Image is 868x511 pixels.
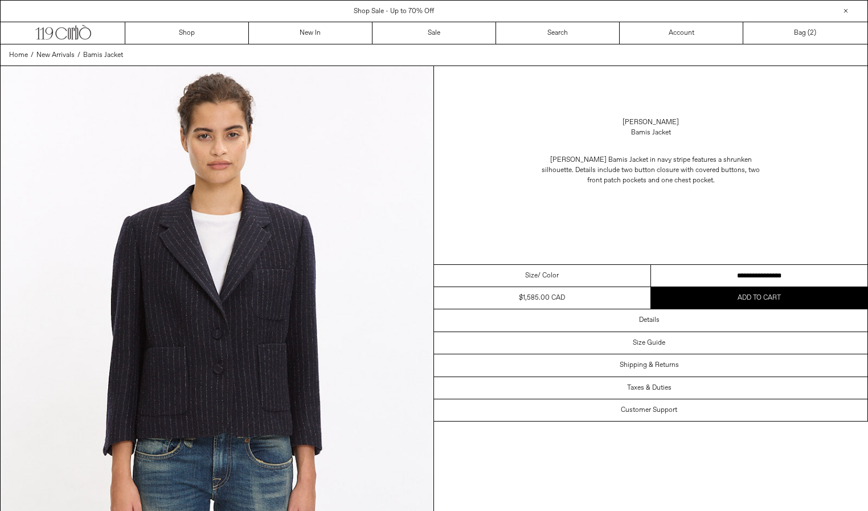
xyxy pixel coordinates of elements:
span: Bamis Jacket [83,51,123,60]
a: Account [620,22,743,44]
a: Home [9,50,28,60]
span: / [31,50,34,60]
p: [PERSON_NAME] Bamis Jacket in navy stripe features a shrunken silhouette. Details include two but... [537,149,765,191]
div: Bamis Jacket [631,128,671,138]
a: Bag () [743,22,867,44]
h3: Customer Support [621,406,677,414]
a: New In [249,22,372,44]
div: $1,585.00 CAD [519,293,565,303]
span: / [77,50,80,60]
a: Shop Sale - Up to 70% Off [354,7,434,16]
a: Sale [372,22,496,44]
h3: Details [639,316,660,324]
span: Size [525,271,538,281]
h3: Taxes & Duties [627,384,672,392]
span: ) [810,28,816,38]
a: Shop [125,22,249,44]
a: Search [496,22,620,44]
a: [PERSON_NAME] [623,117,679,128]
button: Add to cart [651,287,868,309]
span: / Color [538,271,559,281]
h3: Size Guide [633,339,665,347]
a: Bamis Jacket [83,50,123,60]
h3: Shipping & Returns [620,361,679,369]
span: 2 [810,28,814,38]
span: Add to cart [738,293,781,302]
span: New Arrivals [36,51,75,60]
a: New Arrivals [36,50,75,60]
span: Home [9,51,28,60]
